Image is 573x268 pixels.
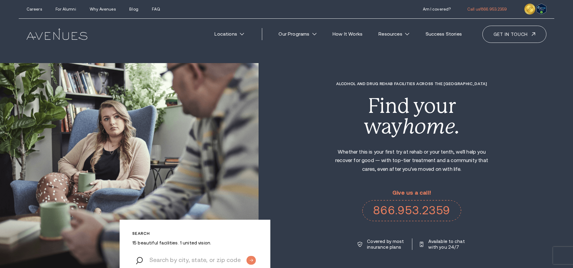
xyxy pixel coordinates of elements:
[482,26,546,43] a: Get in touch
[536,4,546,14] img: Verify Approval for www.avenuesrecovery.com
[272,27,323,41] a: Our Programs
[467,7,507,11] a: Call us!866.953.2359
[327,27,369,41] a: How It Works
[367,238,404,250] p: Covered by most insurance plans
[358,238,404,250] a: Covered by most insurance plans
[56,7,76,11] a: For Alumni
[428,238,466,250] p: Available to chat with you 24/7
[420,238,466,250] a: Available to chat with you 24/7
[362,190,461,196] p: Give us a call!
[208,27,250,41] a: Locations
[481,7,507,11] span: 866.953.2359
[419,27,468,41] a: Success Stories
[152,7,160,11] a: FAQ
[129,7,138,11] a: Blog
[132,231,258,236] p: Search
[27,7,42,11] a: Careers
[423,7,451,11] a: Am I covered?
[329,148,494,174] p: Whether this is your first try at rehab or your tenth, we'll help you recover for good — with top...
[90,7,115,11] a: Why Avenues
[132,240,258,246] p: 15 beautiful facilities. 1 united vision.
[329,96,494,137] div: Find your way
[246,256,256,265] input: Submit
[402,114,460,138] i: home.
[536,5,546,11] a: Verify LegitScript Approval for www.avenuesrecovery.com
[329,81,494,86] h1: Alcohol and Drug Rehab Facilities across the [GEOGRAPHIC_DATA]
[362,200,461,221] a: 866.953.2359
[372,27,416,41] a: Resources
